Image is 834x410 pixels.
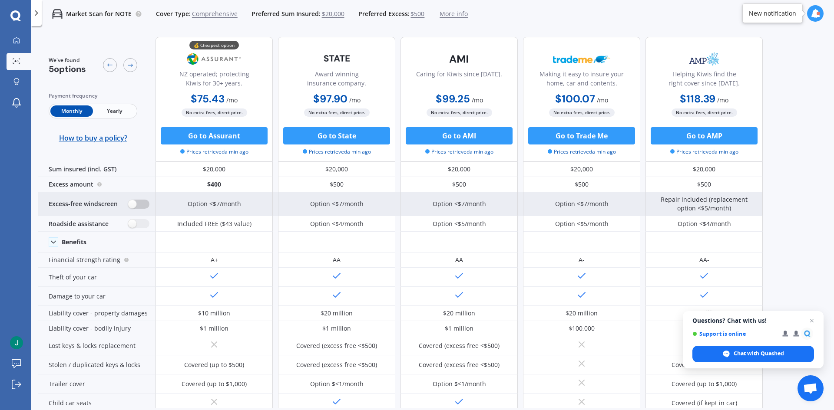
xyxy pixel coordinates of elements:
div: $500 [400,177,518,192]
span: $500 [410,10,424,18]
img: AMI-text-1.webp [430,48,488,70]
div: Option $<1/month [433,380,486,388]
span: Prices retrieved a min ago [670,148,738,156]
button: Go to Trade Me [528,127,635,144]
span: / mo [349,96,361,104]
span: / mo [226,96,238,104]
div: A- [579,256,585,264]
span: Preferred Sum Insured: [252,10,321,18]
div: $1 million [200,324,228,333]
div: Included FREE ($43 value) [177,220,252,228]
div: Making it easy to insure your home, car and contents. [530,69,633,91]
div: Covered (up to $500) [184,361,244,369]
span: Support is online [692,331,776,337]
button: Go to Assurant [161,127,268,144]
div: A+ [211,256,218,264]
div: Covered (if kept in car) [672,399,737,407]
div: Repair included (replacement option <$5/month) [652,195,756,213]
div: $1 million [445,324,473,333]
div: Roadside assistance [38,216,156,232]
div: Liability cover - property damages [38,306,156,321]
span: Preferred Excess: [358,10,410,18]
span: Prices retrieved a min ago [180,148,248,156]
span: We've found [49,56,86,64]
div: Open chat [798,375,824,401]
img: car.f15378c7a67c060ca3f3.svg [52,9,63,19]
div: AA [333,256,341,264]
span: More info [440,10,468,18]
img: ACg8ocIGvAgBRM-Cb4xg0FsH5xEFtIyEMpuWdWM2vaNvjQJC8bllKA=s96-c [10,336,23,349]
div: Option <$4/month [678,220,731,228]
span: Yearly [93,105,136,117]
div: Covered (excess free <$500) [296,341,377,350]
span: Prices retrieved a min ago [303,148,371,156]
button: Go to AMI [406,127,513,144]
div: $20,000 [523,162,640,177]
div: Lost keys & locks replacement [38,336,156,355]
div: $500 [523,177,640,192]
b: $97.90 [313,92,347,105]
div: Excess amount [38,177,156,192]
span: No extra fees, direct price. [427,108,492,117]
div: $20 million [443,309,475,318]
div: $400 [156,177,273,192]
b: $100.07 [555,92,595,105]
div: $500 [645,177,763,192]
span: No extra fees, direct price. [672,108,737,117]
div: AA [455,256,463,264]
b: $75.43 [191,92,225,105]
span: Monthly [50,105,93,117]
div: Option $<1/month [310,380,364,388]
span: Prices retrieved a min ago [548,148,616,156]
div: Trailer cover [38,374,156,394]
span: / mo [717,96,728,104]
div: Benefits [62,238,86,246]
div: Financial strength rating [38,253,156,268]
div: Option <$5/month [433,220,486,228]
button: Go to AMP [651,127,758,144]
div: 💰 Cheapest option [189,41,239,49]
div: $20 million [321,309,353,318]
span: 5 options [49,63,86,75]
img: Trademe.webp [553,48,610,70]
div: Option <$7/month [310,200,364,208]
div: Covered (up to $1,000) [672,380,737,388]
div: Option <$5/month [555,220,609,228]
div: Covered (up to $1,000) [182,380,247,388]
span: No extra fees, direct price. [182,108,247,117]
div: $20,000 [156,162,273,177]
button: Go to State [283,127,390,144]
div: Liability cover - bodily injury [38,321,156,336]
div: Stolen / duplicated keys & locks [38,355,156,374]
div: $100,000 [569,324,595,333]
div: $10 million [198,309,230,318]
span: Comprehensive [192,10,238,18]
div: $500 [278,177,395,192]
div: Option <$4/month [310,220,364,228]
div: Covered (excess free <$500) [419,361,500,369]
p: Market Scan for NOTE [66,10,132,18]
div: $1 million [322,324,351,333]
div: Helping Kiwis find the right cover since [DATE]. [653,69,755,91]
div: Payment frequency [49,92,137,100]
div: Damage to your car [38,287,156,306]
div: Caring for Kiwis since [DATE]. [416,69,502,91]
div: Sum insured (incl. GST) [38,162,156,177]
span: How to buy a policy? [59,134,127,142]
div: NZ operated; protecting Kiwis for 30+ years. [163,69,265,91]
div: Option <$7/month [188,200,241,208]
div: $20,000 [645,162,763,177]
b: $118.39 [680,92,715,105]
img: State-text-1.webp [308,48,365,69]
span: Cover Type: [156,10,191,18]
div: New notification [749,9,796,18]
div: $20 million [688,309,720,318]
span: Close chat [807,315,817,326]
img: Assurant.png [185,48,243,70]
span: No extra fees, direct price. [549,108,615,117]
div: Award winning insurance company. [285,69,388,91]
div: Covered (excess free <$500) [296,361,377,369]
span: Prices retrieved a min ago [425,148,493,156]
div: Covered (excess free <$500) [419,341,500,350]
div: Chat with Quashed [692,346,814,362]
